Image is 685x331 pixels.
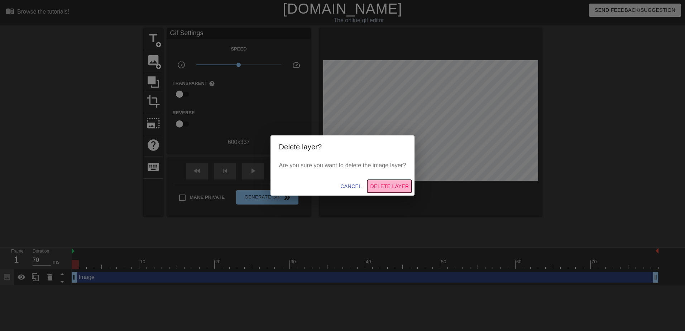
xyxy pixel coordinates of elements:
span: Delete Layer [370,182,409,191]
h2: Delete layer? [279,141,406,153]
p: Are you sure you want to delete the image layer? [279,161,406,170]
button: Cancel [337,180,364,193]
button: Delete Layer [367,180,412,193]
span: Cancel [340,182,361,191]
